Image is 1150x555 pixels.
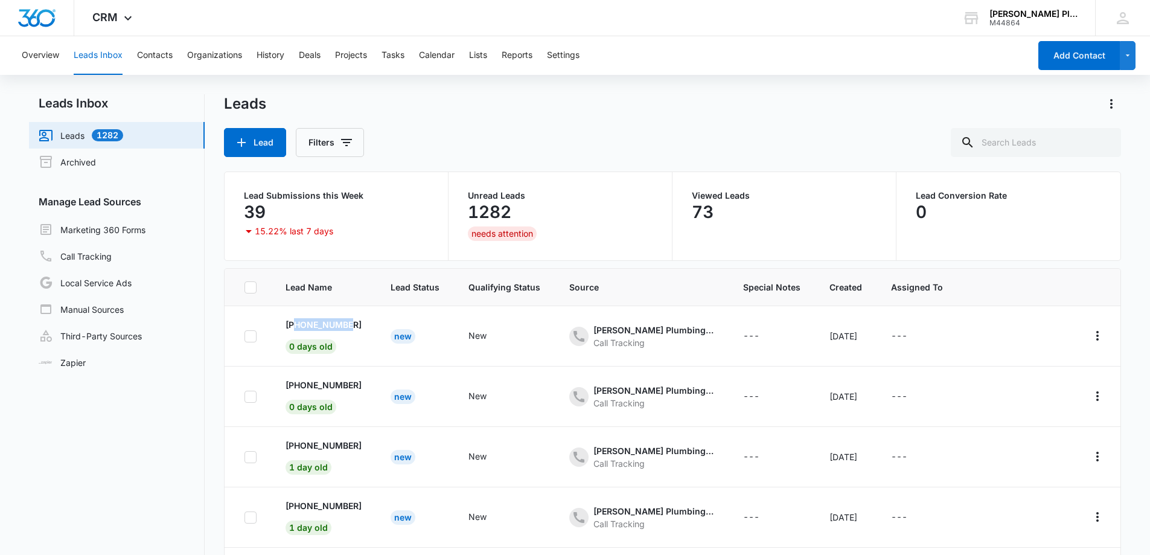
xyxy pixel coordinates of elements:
button: Actions [1088,447,1107,466]
span: Qualifying Status [468,281,540,294]
p: 73 [692,202,714,222]
div: --- [743,510,759,525]
button: Organizations [187,36,242,75]
div: New [391,510,415,525]
h3: Manage Lead Sources [29,194,205,209]
button: Lead [224,128,286,157]
button: Settings [547,36,580,75]
a: Leads1282 [39,128,123,143]
a: [PHONE_NUMBER]0 days old [286,318,362,351]
div: Call Tracking [593,518,714,530]
p: Lead Conversion Rate [916,191,1101,200]
a: Call Tracking [39,249,112,263]
a: [PHONE_NUMBER]1 day old [286,499,362,533]
button: Actions [1088,387,1107,406]
p: Lead Submissions this Week [244,191,429,200]
div: [PERSON_NAME] Plumbing - Ads [593,324,714,336]
button: Reports [502,36,532,75]
span: 1 day old [286,460,331,475]
div: --- [891,510,907,525]
div: - - Select to Edit Field [743,510,781,525]
div: New [468,329,487,342]
p: Unread Leads [468,191,653,200]
span: Special Notes [743,281,800,294]
div: --- [743,450,759,464]
button: Lists [469,36,487,75]
div: - - Select to Edit Field [468,450,508,464]
p: [PHONE_NUMBER] [286,318,362,331]
div: New [468,390,487,402]
span: Lead Status [391,281,439,294]
a: New [391,331,415,341]
p: Viewed Leads [692,191,877,200]
div: [DATE] [829,451,862,463]
div: [DATE] [829,390,862,403]
button: Projects [335,36,367,75]
p: 1282 [468,202,511,222]
span: Source [569,281,714,294]
div: - - Select to Edit Field [743,329,781,344]
div: New [391,450,415,464]
div: Call Tracking [593,336,714,349]
div: - - Select to Edit Field [891,510,929,525]
span: Assigned To [891,281,943,294]
button: Overview [22,36,59,75]
p: 15.22% last 7 days [255,227,333,236]
div: account id [989,19,1078,27]
div: New [391,329,415,344]
span: 1 day old [286,521,331,535]
a: [PHONE_NUMBER]0 days old [286,379,362,412]
a: Third-Party Sources [39,329,142,343]
button: Calendar [419,36,455,75]
a: New [391,512,415,522]
p: 0 [916,202,927,222]
input: Search Leads [951,128,1121,157]
div: account name [989,9,1078,19]
button: Filters [296,128,364,157]
div: [PERSON_NAME] Plumbing - Ads [593,505,714,518]
a: New [391,452,415,462]
div: - - Select to Edit Field [891,450,929,464]
div: Call Tracking [593,457,714,470]
button: Actions [1088,507,1107,527]
div: --- [891,329,907,344]
p: [PHONE_NUMBER] [286,379,362,391]
div: New [391,390,415,404]
div: --- [891,450,907,464]
span: Created [829,281,862,294]
button: Contacts [137,36,173,75]
div: - - Select to Edit Field [891,329,929,344]
p: 39 [244,202,266,222]
div: - - Select to Edit Field [743,450,781,464]
div: Call Tracking [593,397,714,409]
div: - - Select to Edit Field [891,390,929,404]
div: - - Select to Edit Field [743,390,781,404]
h1: Leads [224,95,266,113]
span: 0 days old [286,400,336,414]
span: 0 days old [286,339,336,354]
a: Manual Sources [39,302,124,316]
button: Actions [1102,94,1121,114]
div: [DATE] [829,330,862,342]
div: New [468,450,487,463]
button: Tasks [382,36,404,75]
div: - - Select to Edit Field [468,329,508,344]
div: --- [743,329,759,344]
button: Actions [1088,326,1107,345]
button: Leads Inbox [74,36,123,75]
a: New [391,391,415,402]
div: needs attention [468,226,537,241]
a: [PHONE_NUMBER]1 day old [286,439,362,472]
p: [PHONE_NUMBER] [286,439,362,452]
button: History [257,36,284,75]
div: [DATE] [829,511,862,524]
h2: Leads Inbox [29,94,205,112]
div: [PERSON_NAME] Plumbing - Ads [593,444,714,457]
span: Lead Name [286,281,362,294]
div: --- [891,390,907,404]
p: [PHONE_NUMBER] [286,499,362,512]
div: - - Select to Edit Field [468,510,508,525]
div: New [468,510,487,523]
button: Add Contact [1038,41,1120,70]
div: [PERSON_NAME] Plumbing - Ads [593,384,714,397]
